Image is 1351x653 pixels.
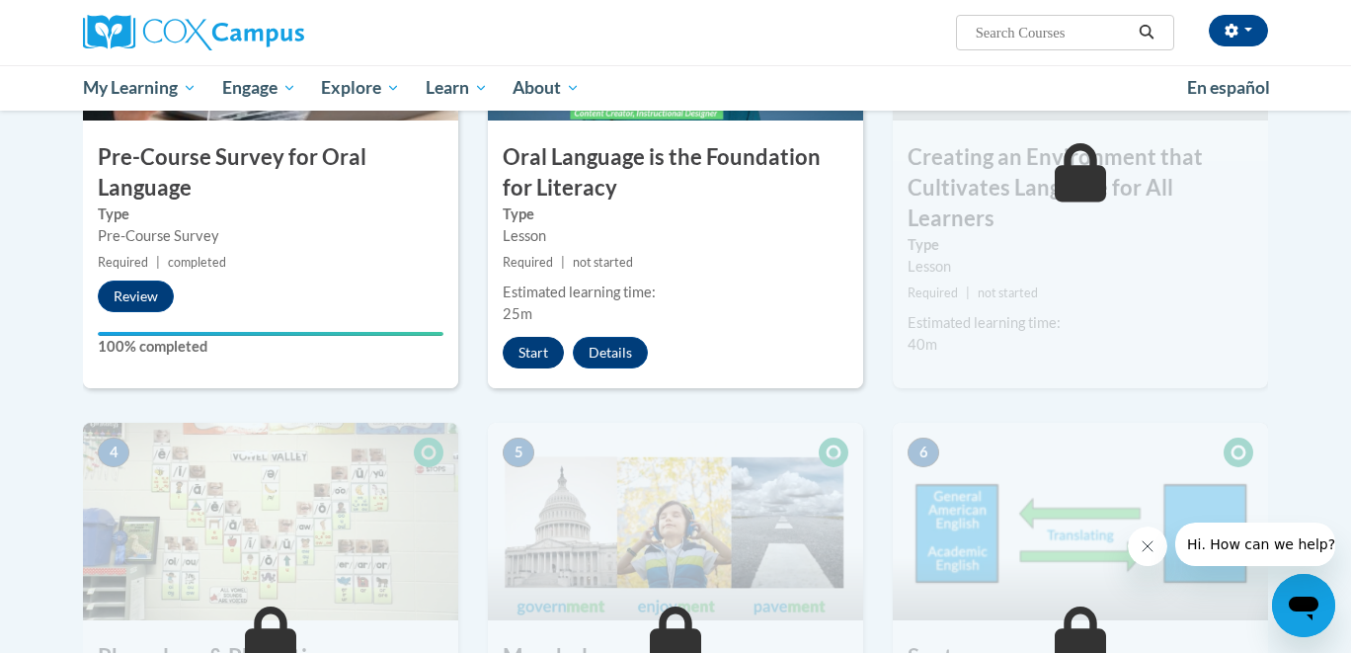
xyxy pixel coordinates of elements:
[1272,574,1335,637] iframe: Button to launch messaging window
[503,282,848,303] div: Estimated learning time:
[503,438,534,467] span: 5
[98,281,174,312] button: Review
[1175,523,1335,566] iframe: Message from company
[308,65,413,111] a: Explore
[503,225,848,247] div: Lesson
[978,286,1038,300] span: not started
[966,286,970,300] span: |
[156,255,160,270] span: |
[222,76,296,100] span: Engage
[908,438,939,467] span: 6
[1174,67,1283,109] a: En español
[98,336,443,358] label: 100% completed
[513,76,580,100] span: About
[426,76,488,100] span: Learn
[908,286,958,300] span: Required
[209,65,309,111] a: Engage
[503,255,553,270] span: Required
[908,336,937,353] span: 40m
[908,256,1253,278] div: Lesson
[53,65,1298,111] div: Main menu
[70,65,209,111] a: My Learning
[98,438,129,467] span: 4
[561,255,565,270] span: |
[168,255,226,270] span: completed
[1132,21,1161,44] button: Search
[908,312,1253,334] div: Estimated learning time:
[83,76,197,100] span: My Learning
[893,142,1268,233] h3: Creating an Environment that Cultivates Language for All Learners
[503,337,564,368] button: Start
[1187,77,1270,98] span: En español
[573,337,648,368] button: Details
[98,225,443,247] div: Pre-Course Survey
[501,65,594,111] a: About
[98,204,443,225] label: Type
[908,234,1253,256] label: Type
[321,76,400,100] span: Explore
[83,15,458,50] a: Cox Campus
[893,423,1268,620] img: Course Image
[1209,15,1268,46] button: Account Settings
[83,142,458,204] h3: Pre-Course Survey for Oral Language
[83,15,304,50] img: Cox Campus
[98,332,443,336] div: Your progress
[488,423,863,620] img: Course Image
[974,21,1132,44] input: Search Courses
[98,255,148,270] span: Required
[83,423,458,620] img: Course Image
[488,142,863,204] h3: Oral Language is the Foundation for Literacy
[573,255,633,270] span: not started
[503,305,532,322] span: 25m
[413,65,501,111] a: Learn
[1128,527,1167,566] iframe: Close message
[503,204,848,225] label: Type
